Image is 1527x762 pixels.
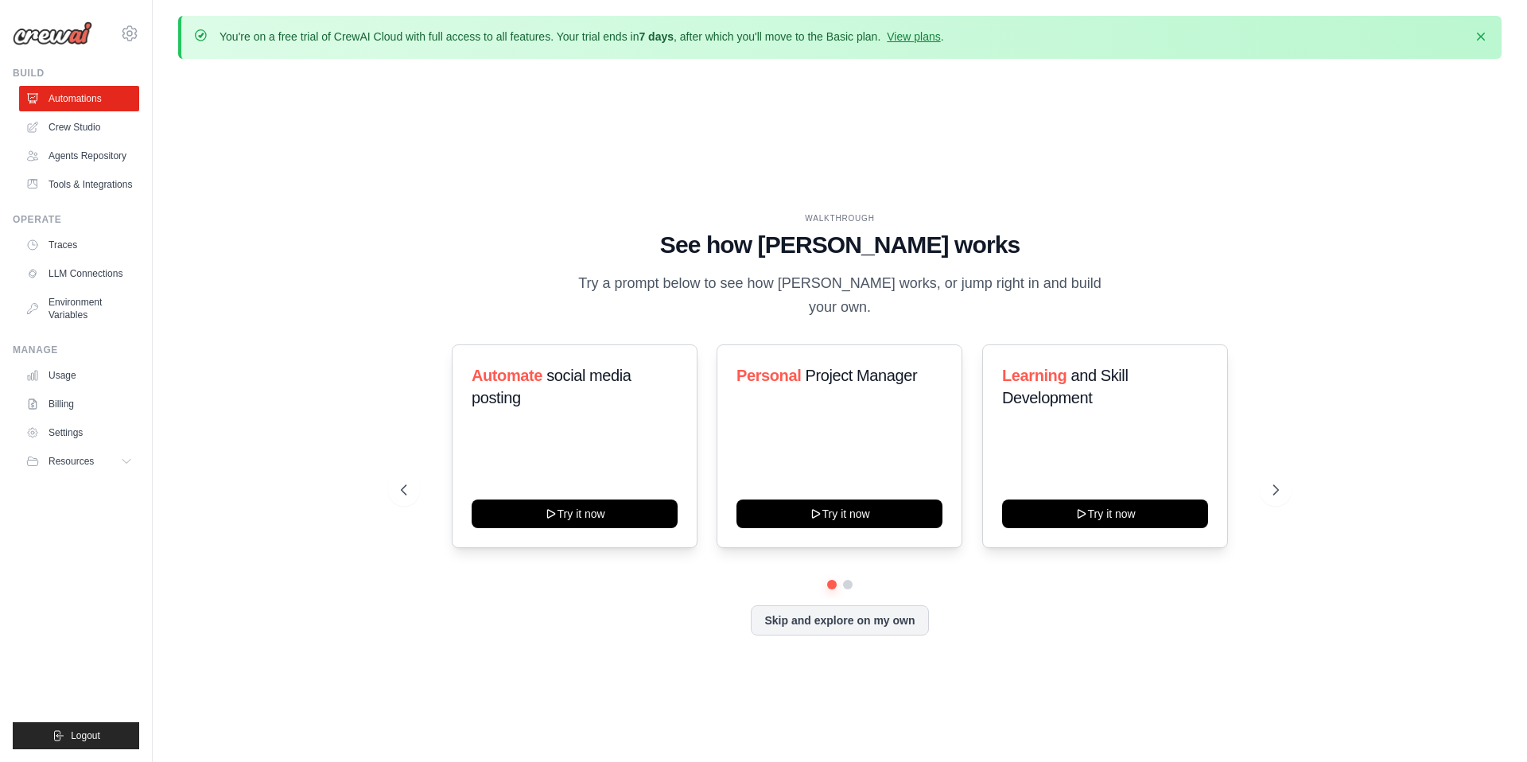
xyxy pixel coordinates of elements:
[736,500,942,528] button: Try it now
[736,367,801,384] span: Personal
[573,272,1107,319] p: Try a prompt below to see how [PERSON_NAME] works, or jump right in and build your own.
[19,363,139,388] a: Usage
[19,420,139,445] a: Settings
[401,231,1279,259] h1: See how [PERSON_NAME] works
[19,232,139,258] a: Traces
[13,722,139,749] button: Logout
[472,500,678,528] button: Try it now
[1002,500,1208,528] button: Try it now
[19,172,139,197] a: Tools & Integrations
[49,455,94,468] span: Resources
[19,391,139,417] a: Billing
[887,30,940,43] a: View plans
[472,367,631,406] span: social media posting
[751,605,928,636] button: Skip and explore on my own
[19,290,139,328] a: Environment Variables
[1002,367,1128,406] span: and Skill Development
[19,86,139,111] a: Automations
[19,261,139,286] a: LLM Connections
[13,213,139,226] div: Operate
[13,67,139,80] div: Build
[472,367,542,384] span: Automate
[71,729,100,742] span: Logout
[1002,367,1067,384] span: Learning
[401,212,1279,224] div: WALKTHROUGH
[19,143,139,169] a: Agents Repository
[19,449,139,474] button: Resources
[639,30,674,43] strong: 7 days
[806,367,918,384] span: Project Manager
[220,29,944,45] p: You're on a free trial of CrewAI Cloud with full access to all features. Your trial ends in , aft...
[13,21,92,45] img: Logo
[13,344,139,356] div: Manage
[19,115,139,140] a: Crew Studio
